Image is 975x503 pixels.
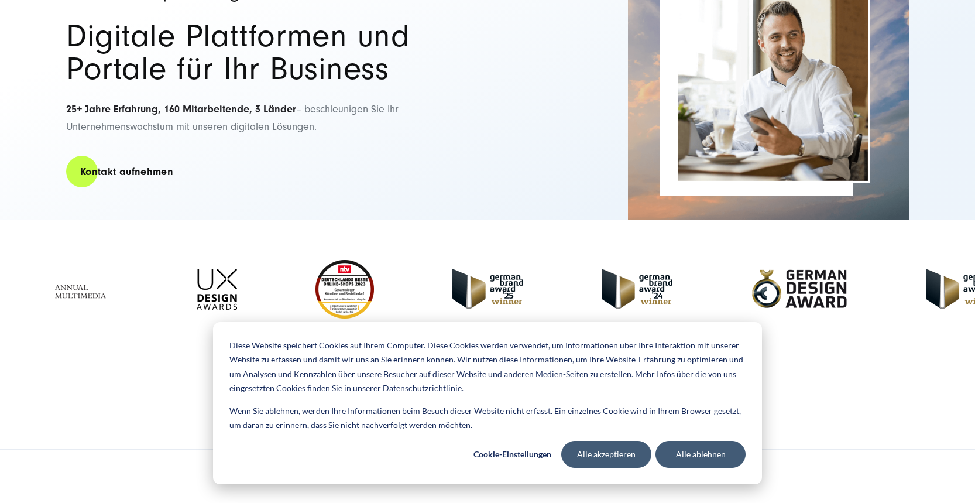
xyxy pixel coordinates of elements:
img: German-Brand-Award - fullservice digital agentur SUNZINET [602,269,672,309]
h2: Digitale Plattformen und Portale für Ihr Business [66,20,476,85]
div: Cookie banner [213,322,762,484]
img: Deutschlands beste Online Shops 2023 - boesner - Kunde - SUNZINET [315,260,374,319]
strong: 25+ Jahre Erfahrung, 160 Mitarbeitende, 3 Länder [66,103,296,115]
img: German-Design-Award - fullservice digital agentur SUNZINET [751,269,847,309]
button: Alle akzeptieren [561,441,651,468]
p: Wenn Sie ablehnen, werden Ihre Informationen beim Besuch dieser Website nicht erfasst. Ein einzel... [229,404,746,433]
button: Cookie-Einstellungen [467,441,557,468]
img: UX-Design-Awards - fullservice digital agentur SUNZINET [197,269,237,310]
span: – beschleunigen Sie Ihr Unternehmenswachstum mit unseren digitalen Lösungen. [66,103,399,134]
img: German Brand Award winner 2025 - Full Service Digital Agentur SUNZINET [452,269,523,309]
p: Diese Website speichert Cookies auf Ihrem Computer. Diese Cookies werden verwendet, um Informatio... [229,338,746,396]
img: Full Service Digitalagentur - Annual Multimedia Awards [46,269,118,310]
a: Kontakt aufnehmen [66,155,187,189]
button: Alle ablehnen [655,441,746,468]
